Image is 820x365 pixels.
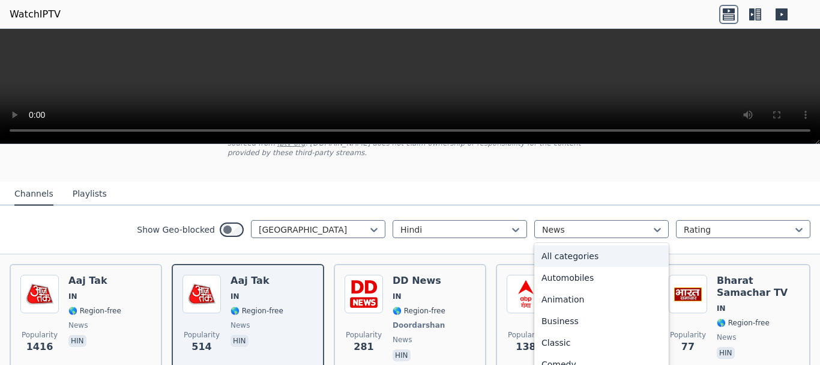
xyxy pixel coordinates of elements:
h6: Aaj Tak [231,275,283,287]
span: IN [231,292,240,301]
span: 🌎 Region-free [717,318,770,328]
span: 🌎 Region-free [393,306,445,316]
span: Popularity [184,330,220,340]
span: Popularity [346,330,382,340]
img: Aaj Tak [20,275,59,313]
span: Popularity [508,330,544,340]
button: Channels [14,183,53,206]
p: hin [717,347,735,359]
span: 🌎 Region-free [68,306,121,316]
span: news [231,321,250,330]
img: DD News [345,275,383,313]
span: news [393,335,412,345]
button: Playlists [73,183,107,206]
a: WatchIPTV [10,7,61,22]
div: Automobiles [534,267,669,289]
span: 1416 [26,340,53,354]
label: Show Geo-blocked [137,224,215,236]
div: Classic [534,332,669,354]
h6: Bharat Samachar TV [717,275,800,299]
img: Bharat Samachar TV [669,275,707,313]
span: Doordarshan [393,321,445,330]
span: IN [393,292,402,301]
span: 🌎 Region-free [231,306,283,316]
span: 138 [516,340,535,354]
span: Popularity [670,330,706,340]
img: ABP Ganga [507,275,545,313]
span: 281 [354,340,373,354]
h6: DD News [393,275,447,287]
span: 77 [681,340,695,354]
div: All categories [534,245,669,267]
p: hin [68,335,86,347]
span: 514 [191,340,211,354]
img: Aaj Tak [182,275,221,313]
span: news [68,321,88,330]
div: Business [534,310,669,332]
span: IN [717,304,726,313]
span: news [717,333,736,342]
span: Popularity [22,330,58,340]
span: IN [68,292,77,301]
h6: Aaj Tak [68,275,121,287]
p: hin [231,335,249,347]
div: Animation [534,289,669,310]
p: hin [393,349,411,361]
